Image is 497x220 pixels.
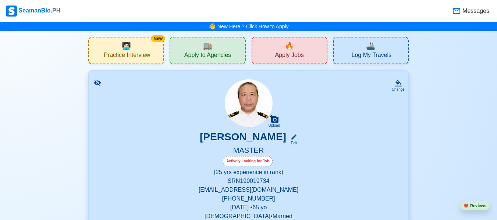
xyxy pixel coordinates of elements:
[97,203,400,212] p: [DATE] • 65 yo
[461,7,489,15] span: Messages
[285,40,294,51] span: new
[97,177,400,185] p: SRN 190019734
[203,40,212,51] span: agencies
[206,21,217,32] span: bell
[460,201,490,211] button: heartReviews
[97,168,400,177] p: (25 yrs experience in rank)
[51,7,61,14] span: .PH
[6,6,60,17] div: SeamanBio
[97,185,400,194] p: [EMAIL_ADDRESS][DOMAIN_NAME]
[97,146,400,156] h5: MASTER
[151,35,165,42] div: New
[200,131,286,146] h3: [PERSON_NAME]
[275,51,303,61] span: Apply Jobs
[104,51,150,61] span: Practice Interview
[97,194,400,203] p: [PHONE_NUMBER]
[122,40,131,51] span: interview
[464,203,469,208] span: heart
[184,51,231,61] span: Apply to Agencies
[288,140,297,146] div: Edit
[392,87,405,92] div: Change
[352,51,391,61] span: Log My Travels
[269,123,280,128] div: Upload
[223,156,273,166] div: Actively Looking for Job
[6,6,17,17] img: Logo
[366,40,375,51] span: travel
[217,24,289,29] a: New Here ? Click How to Apply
